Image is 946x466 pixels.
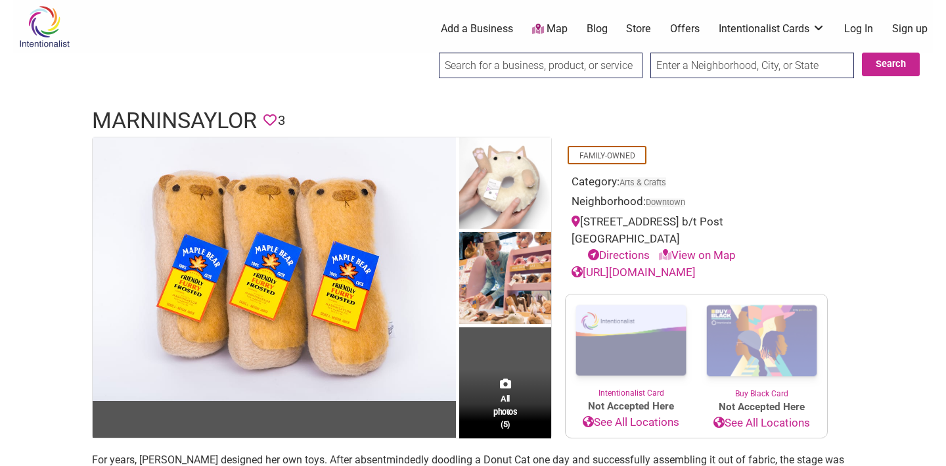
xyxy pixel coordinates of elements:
[572,174,821,194] div: Category:
[696,294,827,400] a: Buy Black Card
[493,392,517,430] span: All photos (5)
[696,400,827,415] span: Not Accepted Here
[441,22,513,36] a: Add a Business
[587,22,608,36] a: Blog
[566,414,696,431] a: See All Locations
[92,105,257,137] h1: MarninSaylor
[566,294,696,387] img: Intentionalist Card
[588,248,650,262] a: Directions
[626,22,651,36] a: Store
[532,22,568,37] a: Map
[566,399,696,414] span: Not Accepted Here
[278,110,285,131] span: 3
[13,5,76,48] img: Intentionalist
[659,248,736,262] a: View on Map
[696,294,827,388] img: Buy Black Card
[650,53,854,78] input: Enter a Neighborhood, City, or State
[844,22,873,36] a: Log In
[670,22,700,36] a: Offers
[439,53,642,78] input: Search for a business, product, or service
[646,198,685,207] span: Downtown
[892,22,928,36] a: Sign up
[619,177,666,187] a: Arts & Crafts
[579,151,635,160] a: Family-Owned
[572,193,821,214] div: Neighborhood:
[566,294,696,399] a: Intentionalist Card
[719,22,825,36] a: Intentionalist Cards
[696,415,827,432] a: See All Locations
[572,266,696,279] a: [URL][DOMAIN_NAME]
[572,214,821,264] div: [STREET_ADDRESS] b/t Post [GEOGRAPHIC_DATA]
[862,53,920,76] button: Search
